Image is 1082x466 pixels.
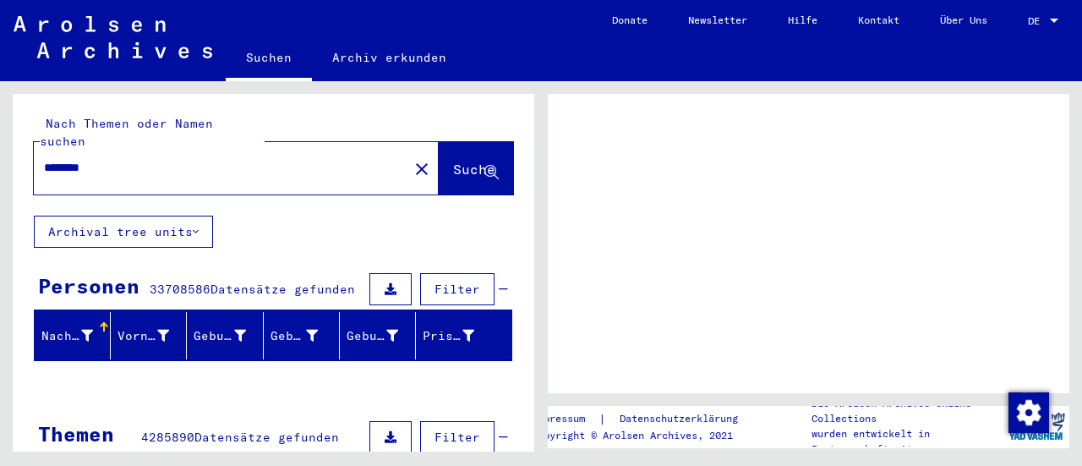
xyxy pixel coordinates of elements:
button: Archival tree units [34,216,213,248]
mat-icon: close [412,159,432,179]
div: Personen [38,271,139,301]
span: DE [1028,15,1046,27]
div: Nachname [41,327,93,345]
p: wurden entwickelt in Partnerschaft mit [811,426,1004,457]
div: Geburtsdatum [347,322,419,349]
div: Prisoner # [423,322,495,349]
span: 33708586 [150,282,210,297]
div: Geburt‏ [270,322,339,349]
mat-header-cell: Nachname [35,312,111,359]
mat-label: Nach Themen oder Namen suchen [40,116,213,149]
div: Vorname [117,322,190,349]
div: Geburtsdatum [347,327,398,345]
p: Die Arolsen Archives Online-Collections [811,396,1004,426]
div: | [532,410,758,428]
div: Vorname [117,327,169,345]
img: Arolsen_neg.svg [14,16,212,58]
mat-header-cell: Geburtsname [187,312,263,359]
mat-header-cell: Prisoner # [416,312,511,359]
button: Filter [420,273,495,305]
span: Filter [434,282,480,297]
img: Zustimmung ändern [1008,392,1049,433]
button: Filter [420,421,495,453]
div: Geburtsname [194,327,245,345]
span: Datensätze gefunden [210,282,355,297]
mat-header-cell: Vorname [111,312,187,359]
span: Datensätze gefunden [194,430,339,445]
a: Impressum [532,410,598,428]
span: 4285890 [141,430,194,445]
button: Clear [405,151,439,185]
div: Geburtsname [194,322,266,349]
p: Copyright © Arolsen Archives, 2021 [532,428,758,443]
span: Suche [453,161,495,178]
img: yv_logo.png [1005,405,1068,447]
div: Zustimmung ändern [1008,392,1048,432]
div: Nachname [41,322,114,349]
a: Datenschutzerklärung [606,410,758,428]
button: Suche [439,142,513,195]
span: Filter [434,430,480,445]
div: Prisoner # [423,327,474,345]
a: Archiv erkunden [312,37,467,78]
mat-header-cell: Geburtsdatum [340,312,416,359]
div: Geburt‏ [270,327,318,345]
a: Suchen [226,37,312,81]
mat-header-cell: Geburt‏ [264,312,340,359]
div: Themen [38,419,114,449]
